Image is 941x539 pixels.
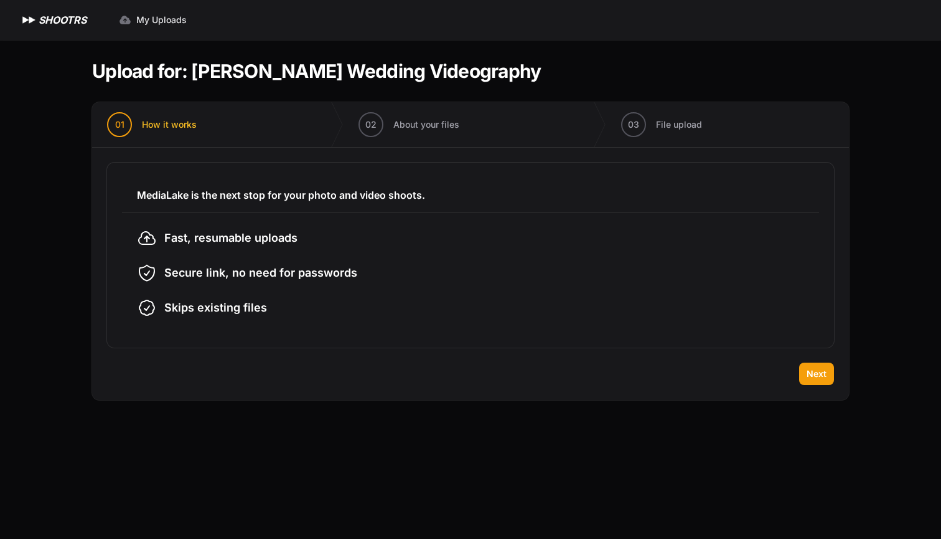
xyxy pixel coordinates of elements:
button: 01 How it works [92,102,212,147]
span: 03 [628,118,639,131]
span: File upload [656,118,702,131]
a: My Uploads [111,9,194,31]
span: Next [807,368,826,380]
button: Next [799,363,834,385]
span: Fast, resumable uploads [164,229,297,247]
img: SHOOTRS [20,12,39,27]
h1: SHOOTRS [39,12,87,27]
span: Skips existing files [164,299,267,317]
span: Secure link, no need for passwords [164,264,357,282]
h3: MediaLake is the next stop for your photo and video shoots. [137,188,804,203]
span: How it works [142,118,197,131]
h1: Upload for: [PERSON_NAME] Wedding Videography [92,60,541,82]
a: SHOOTRS SHOOTRS [20,12,87,27]
span: My Uploads [136,14,187,26]
span: 01 [115,118,124,131]
button: 02 About your files [344,102,474,147]
button: 03 File upload [606,102,717,147]
span: About your files [393,118,459,131]
span: 02 [365,118,377,131]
